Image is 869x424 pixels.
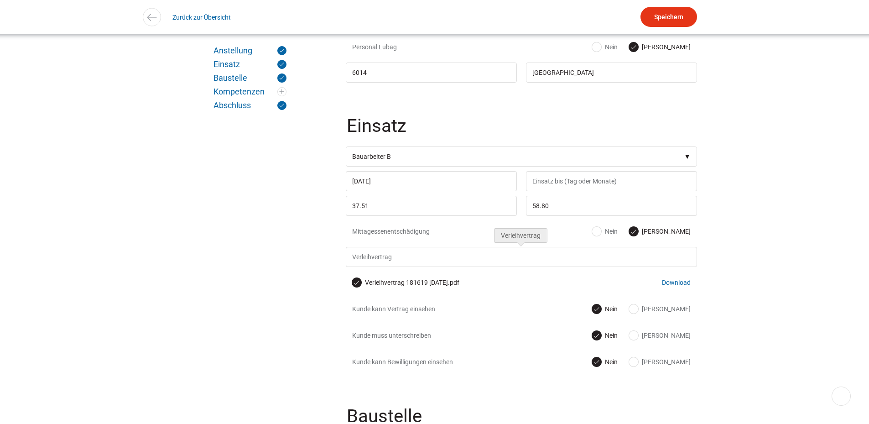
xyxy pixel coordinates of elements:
[346,247,697,267] input: Verleihvertrag
[172,7,231,27] a: Zurück zur Übersicht
[640,7,697,27] input: Speichern
[213,73,286,83] a: Baustelle
[352,304,464,314] span: Kunde kann Vertrag einsehen
[145,10,158,24] img: icon-arrow-left.svg
[592,42,618,52] label: Nein
[832,387,851,406] a: ▵ Nach oben
[629,227,691,236] label: [PERSON_NAME]
[592,331,618,340] label: Nein
[352,42,464,52] span: Personal Lubag
[629,304,691,314] label: [PERSON_NAME]
[352,278,459,287] label: Verleihvertrag 181619 Sunday.pdf
[346,63,517,83] input: Arbeitsort PLZ
[352,331,464,340] span: Kunde muss unterschreiben
[213,87,286,96] a: Kompetenzen
[346,171,517,191] input: Einsatz von (Tag oder Jahr)
[352,227,464,236] span: Mittagessenentschädigung
[592,304,618,314] label: Nein
[629,42,691,52] label: [PERSON_NAME]
[213,60,286,69] a: Einsatz
[592,227,618,236] label: Nein
[592,357,618,366] label: Nein
[629,331,691,340] label: [PERSON_NAME]
[526,63,697,83] input: Arbeitsort Ort
[526,196,697,216] input: Tarif (Personal Lubag)
[662,279,691,286] a: Download
[346,196,517,216] input: Std. Lohn/Spesen
[213,46,286,55] a: Anstellung
[352,357,464,366] span: Kunde kann Bewilligungen einsehen
[346,117,699,147] legend: Einsatz
[213,101,286,110] a: Abschluss
[629,357,691,366] label: [PERSON_NAME]
[526,171,697,191] input: Einsatz bis (Tag oder Monate)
